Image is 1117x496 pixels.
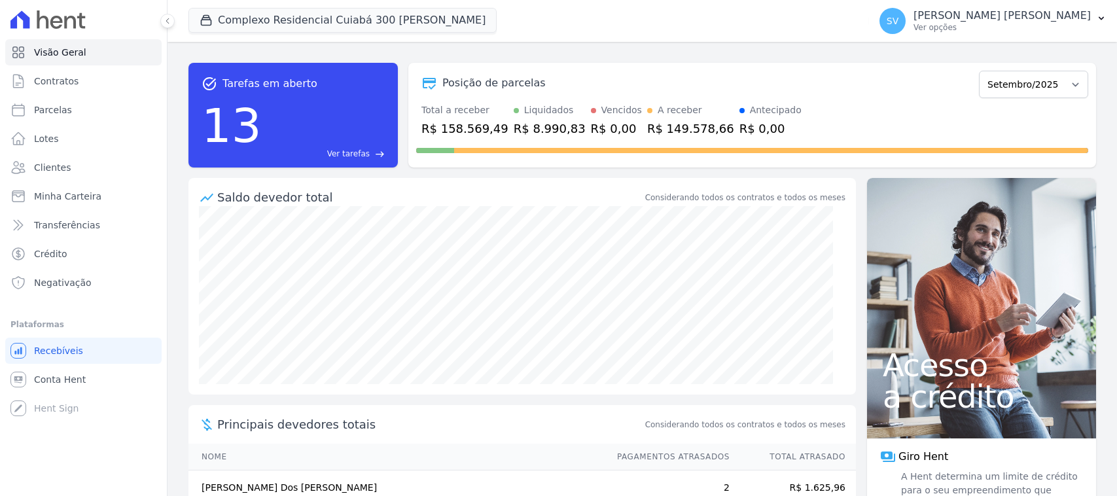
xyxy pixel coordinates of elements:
[869,3,1117,39] button: SV [PERSON_NAME] [PERSON_NAME] Ver opções
[5,241,162,267] a: Crédito
[5,338,162,364] a: Recebíveis
[5,270,162,296] a: Negativação
[34,219,100,232] span: Transferências
[202,76,217,92] span: task_alt
[34,247,67,260] span: Crédito
[10,317,156,332] div: Plataformas
[898,449,948,465] span: Giro Hent
[5,154,162,181] a: Clientes
[34,75,79,88] span: Contratos
[647,120,734,137] div: R$ 149.578,66
[5,183,162,209] a: Minha Carteira
[645,419,845,431] span: Considerando todos os contratos e todos os meses
[34,132,59,145] span: Lotes
[222,76,317,92] span: Tarefas em aberto
[34,344,83,357] span: Recebíveis
[34,373,86,386] span: Conta Hent
[730,444,856,470] th: Total Atrasado
[421,120,508,137] div: R$ 158.569,49
[217,188,643,206] div: Saldo devedor total
[267,148,385,160] a: Ver tarefas east
[202,92,262,160] div: 13
[645,192,845,204] div: Considerando todos os contratos e todos os meses
[188,444,605,470] th: Nome
[34,276,92,289] span: Negativação
[913,22,1091,33] p: Ver opções
[591,120,642,137] div: R$ 0,00
[375,149,385,159] span: east
[442,75,546,91] div: Posição de parcelas
[34,103,72,116] span: Parcelas
[5,366,162,393] a: Conta Hent
[883,381,1080,412] span: a crédito
[34,46,86,59] span: Visão Geral
[327,148,370,160] span: Ver tarefas
[5,126,162,152] a: Lotes
[34,190,101,203] span: Minha Carteira
[739,120,802,137] div: R$ 0,00
[658,103,702,117] div: A receber
[5,39,162,65] a: Visão Geral
[34,161,71,174] span: Clientes
[605,444,730,470] th: Pagamentos Atrasados
[883,349,1080,381] span: Acesso
[514,120,586,137] div: R$ 8.990,83
[217,416,643,433] span: Principais devedores totais
[887,16,898,26] span: SV
[5,212,162,238] a: Transferências
[750,103,802,117] div: Antecipado
[913,9,1091,22] p: [PERSON_NAME] [PERSON_NAME]
[5,97,162,123] a: Parcelas
[188,8,497,33] button: Complexo Residencial Cuiabá 300 [PERSON_NAME]
[5,68,162,94] a: Contratos
[524,103,574,117] div: Liquidados
[421,103,508,117] div: Total a receber
[601,103,642,117] div: Vencidos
